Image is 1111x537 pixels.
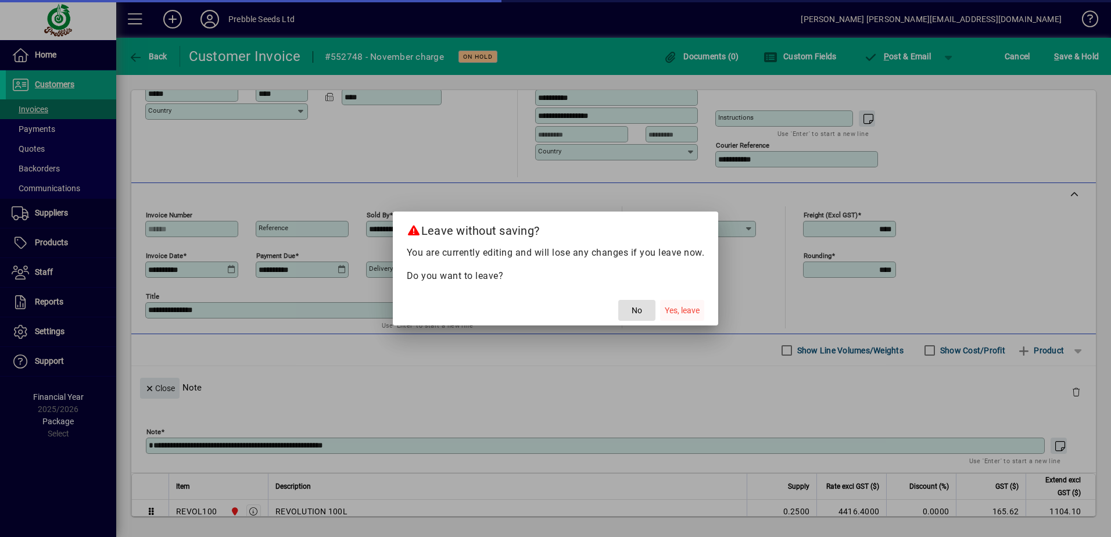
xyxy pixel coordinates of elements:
button: No [618,300,655,321]
span: No [632,305,642,317]
p: Do you want to leave? [407,269,705,283]
h2: Leave without saving? [393,212,719,245]
p: You are currently editing and will lose any changes if you leave now. [407,246,705,260]
span: Yes, leave [665,305,700,317]
button: Yes, leave [660,300,704,321]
